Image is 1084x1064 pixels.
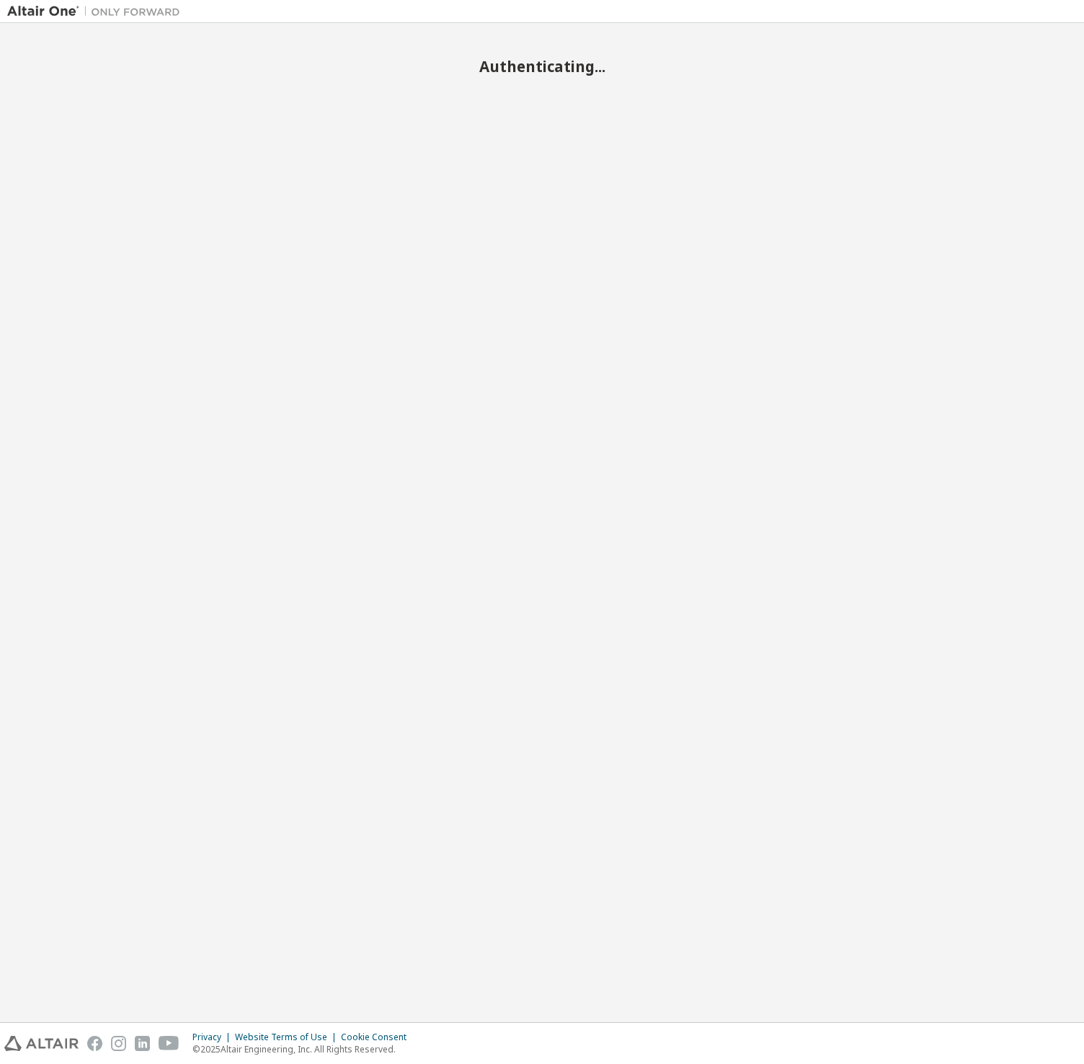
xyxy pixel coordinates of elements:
[235,1032,341,1043] div: Website Terms of Use
[192,1043,415,1055] p: © 2025 Altair Engineering, Inc. All Rights Reserved.
[4,1036,79,1051] img: altair_logo.svg
[135,1036,150,1051] img: linkedin.svg
[159,1036,179,1051] img: youtube.svg
[7,57,1077,76] h2: Authenticating...
[7,4,187,19] img: Altair One
[87,1036,102,1051] img: facebook.svg
[341,1032,415,1043] div: Cookie Consent
[192,1032,235,1043] div: Privacy
[111,1036,126,1051] img: instagram.svg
